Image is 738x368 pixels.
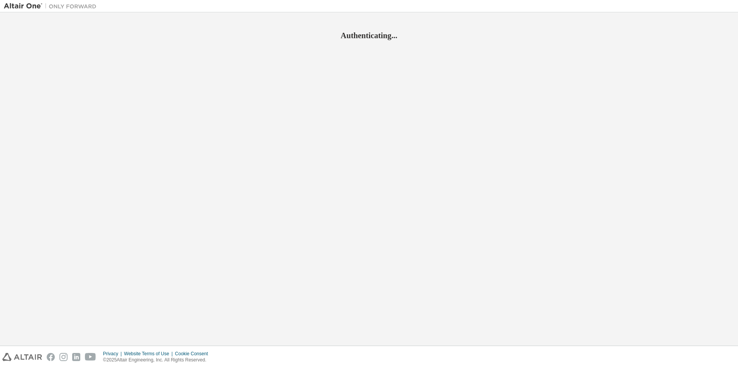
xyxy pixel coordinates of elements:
[124,351,175,357] div: Website Terms of Use
[59,353,68,361] img: instagram.svg
[103,357,213,363] p: © 2025 Altair Engineering, Inc. All Rights Reserved.
[175,351,212,357] div: Cookie Consent
[47,353,55,361] img: facebook.svg
[4,2,100,10] img: Altair One
[2,353,42,361] img: altair_logo.svg
[72,353,80,361] img: linkedin.svg
[4,30,734,41] h2: Authenticating...
[85,353,96,361] img: youtube.svg
[103,351,124,357] div: Privacy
